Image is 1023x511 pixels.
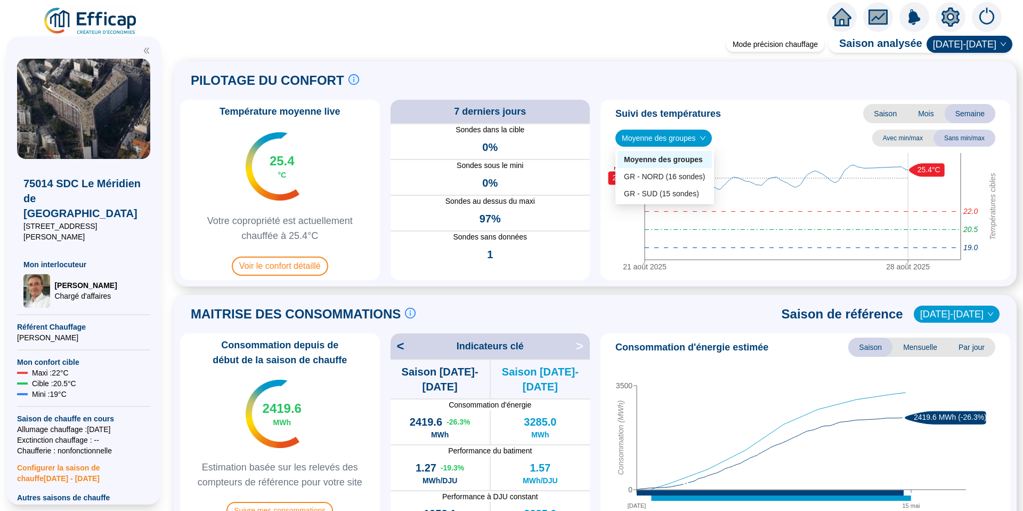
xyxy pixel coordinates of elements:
img: alerts [899,2,929,32]
img: indicateur températures [246,380,299,448]
span: 75014 SDC Le Méridien de [GEOGRAPHIC_DATA] [23,176,144,221]
tspan: 0 [628,485,632,494]
span: Mon interlocuteur [23,259,144,270]
div: GR - SUD (15 sondes) [618,185,712,202]
span: Avec min/max [872,130,933,147]
div: GR - NORD (16 sondes) [618,168,712,185]
div: Moyenne des groupes [618,151,712,168]
span: MWh [431,429,449,440]
span: Performance à DJU constant [391,491,590,502]
tspan: 20.5 [963,225,978,234]
span: Saison [DATE]-[DATE] [491,364,590,394]
span: [PERSON_NAME] [54,280,117,291]
span: Cible : 20.5 °C [32,378,76,389]
span: [STREET_ADDRESS][PERSON_NAME] [23,221,144,242]
span: setting [941,7,960,27]
tspan: Températures cibles [988,173,997,240]
span: Semaine [945,104,995,123]
tspan: 3500 [616,381,632,390]
span: Sans min/max [933,130,995,147]
span: Allumage chauffage : [DATE] [17,424,150,435]
span: Sondes dans la cible [391,124,590,135]
span: Sondes sans données [391,231,590,243]
span: 3285.0 [524,414,556,429]
div: GR - SUD (15 sondes) [624,188,705,199]
text: Moyenne [614,166,634,171]
div: GR - NORD (16 sondes) [624,171,705,182]
span: Voir le confort détaillé [232,257,328,276]
div: Moyenne des groupes [624,154,705,165]
span: MWh [273,417,291,428]
span: fund [868,7,888,27]
span: Moyenne des groupes [622,130,705,146]
span: 1 [487,247,493,262]
span: > [576,338,590,355]
span: down [700,135,706,141]
span: Saison [848,338,892,357]
span: Par jour [948,338,995,357]
text: 25.4°C [918,165,940,173]
tspan: 28 août 2025 [886,262,930,271]
span: MWh/DJU [423,475,457,486]
span: 7 derniers jours [454,104,526,119]
span: 2016-2017 [920,306,993,322]
span: °C [278,170,286,180]
span: 2419.6 [263,400,302,417]
span: 2419.6 [410,414,442,429]
span: Consommation d'énergie [391,400,590,410]
span: Estimation basée sur les relevés des compteurs de référence pour votre site [184,460,376,490]
span: PILOTAGE DU CONFORT [191,72,344,89]
span: Saison analysée [829,36,922,53]
span: MAITRISE DES CONSOMMATIONS [191,306,401,323]
span: MWh/DJU [523,475,557,486]
span: Exctinction chauffage : -- [17,435,150,445]
span: Saison de référence [782,306,903,323]
span: Chaufferie : non fonctionnelle [17,445,150,456]
span: -19.3 % [441,462,464,473]
span: Chargé d'affaires [54,291,117,301]
span: 1.57 [530,460,550,475]
span: Référent Chauffage [17,322,150,332]
span: home [832,7,851,27]
span: Votre copropriété est actuellement chauffée à 25.4°C [184,213,376,243]
span: info-circle [348,74,359,85]
span: Saison [863,104,907,123]
span: Saison de chauffe en cours [17,413,150,424]
img: alerts [972,2,1002,32]
span: 1.27 [416,460,436,475]
span: Consommation depuis de début de la saison de chauffe [184,338,376,368]
span: 0% [482,175,498,190]
span: -26.3 % [446,417,470,427]
span: down [987,311,994,317]
span: Mois [907,104,945,123]
span: MWh [531,429,549,440]
span: 2024-2025 [933,36,1006,52]
span: Autres saisons de chauffe [17,492,150,503]
span: Mon confort cible [17,357,150,368]
span: double-left [143,47,150,54]
tspan: [DATE] [628,502,646,509]
span: Suivi des températures [615,106,721,121]
img: indicateur températures [246,132,299,201]
span: Mensuelle [892,338,948,357]
tspan: 21 août 2025 [623,262,667,271]
span: Saison [DATE]-[DATE] [391,364,490,394]
span: Sondes au dessus du maxi [391,196,590,207]
span: Configurer la saison de chauffe [DATE] - [DATE] [17,456,150,484]
span: Consommation d'énergie estimée [615,340,768,355]
span: Température moyenne live [213,104,347,119]
span: Sondes sous le mini [391,160,590,171]
span: Indicateurs clé [457,339,524,354]
span: 25.4 [270,153,295,170]
span: info-circle [405,308,416,318]
span: < [391,338,404,355]
tspan: 15 mai [902,502,920,509]
text: 24.8°C [613,173,636,182]
span: 0% [482,140,498,155]
tspan: 19.0 [963,243,978,252]
text: 2419.6 MWh (-26.3%) [914,413,987,421]
span: Mini : 19 °C [32,389,67,400]
span: 97% [480,211,501,226]
img: efficap energie logo [43,6,139,36]
span: [PERSON_NAME] [17,332,150,343]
